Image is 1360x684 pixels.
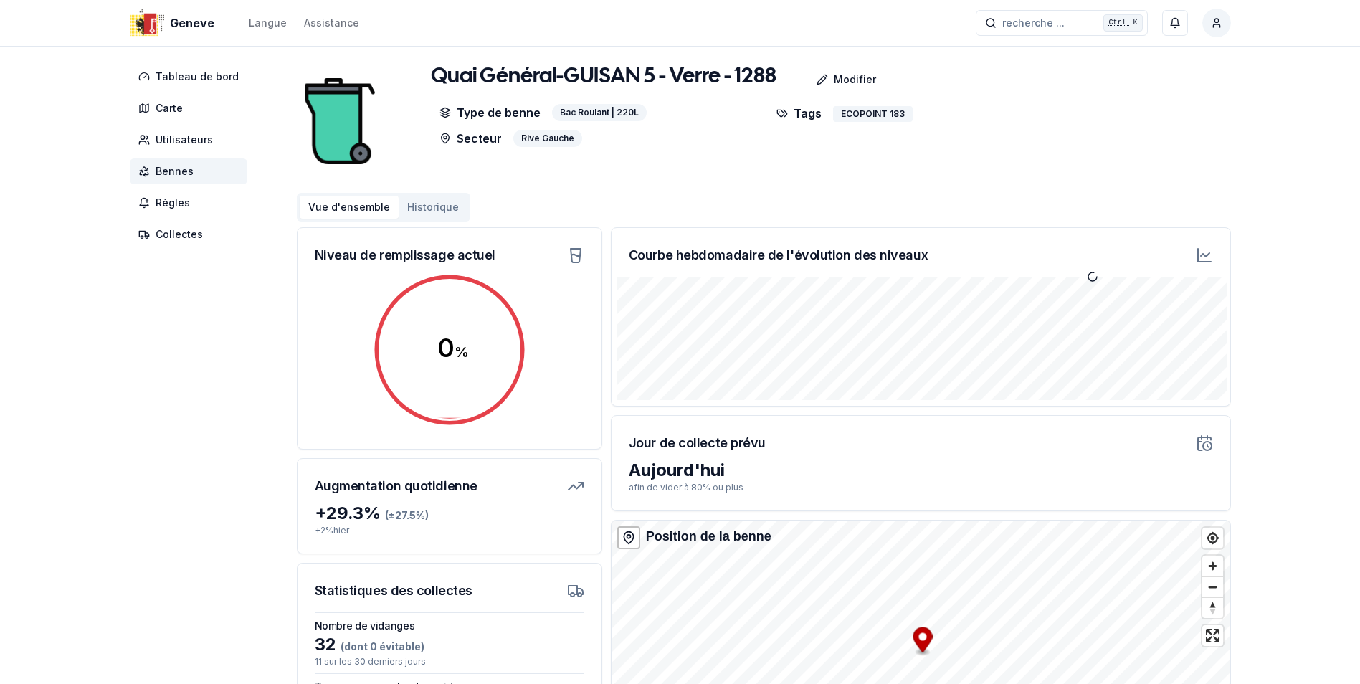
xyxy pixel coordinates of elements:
[1202,577,1223,597] span: Zoom out
[552,104,647,121] div: Bac Roulant | 220L
[156,101,183,115] span: Carte
[297,64,383,179] img: bin Image
[1202,625,1223,646] button: Enter fullscreen
[976,10,1148,36] button: recherche ...Ctrl+K
[156,196,190,210] span: Règles
[156,133,213,147] span: Utilisateurs
[833,106,913,122] div: ECOPOINT 183
[130,127,253,153] a: Utilisateurs
[336,640,424,652] span: (dont 0 évitable)
[249,16,287,30] div: Langue
[399,196,467,219] button: Historique
[130,158,253,184] a: Bennes
[156,70,239,84] span: Tableau de bord
[315,476,477,496] h3: Augmentation quotidienne
[1202,528,1223,548] button: Find my location
[431,64,776,90] h1: Quai Général-GUISAN 5 - Verre - 1288
[1202,597,1223,618] button: Reset bearing to north
[170,14,214,32] span: Geneve
[629,433,766,453] h3: Jour de collecte prévu
[315,656,584,668] p: 11 sur les 30 derniers jours
[249,14,287,32] button: Langue
[304,14,359,32] a: Assistance
[629,245,928,265] h3: Courbe hebdomadaire de l'évolution des niveaux
[156,227,203,242] span: Collectes
[834,72,876,87] p: Modifier
[130,64,253,90] a: Tableau de bord
[629,459,1213,482] div: Aujourd'hui
[315,581,472,601] h3: Statistiques des collectes
[315,502,584,525] div: + 29.3 %
[1202,598,1223,618] span: Reset bearing to north
[513,130,582,147] div: Rive Gauche
[130,6,164,40] img: Geneve Logo
[439,130,502,147] p: Secteur
[1202,576,1223,597] button: Zoom out
[913,627,932,657] div: Map marker
[130,14,220,32] a: Geneve
[130,222,253,247] a: Collectes
[315,245,495,265] h3: Niveau de remplissage actuel
[300,196,399,219] button: Vue d'ensemble
[776,65,888,94] a: Modifier
[130,190,253,216] a: Règles
[315,633,584,656] div: 32
[629,482,1213,493] p: afin de vider à 80% ou plus
[385,509,429,521] span: (± 27.5 %)
[439,104,541,121] p: Type de benne
[1202,556,1223,576] button: Zoom in
[1002,16,1065,30] span: recherche ...
[646,526,771,546] div: Position de la benne
[776,104,822,122] p: Tags
[315,619,584,633] h3: Nombre de vidanges
[315,525,584,536] p: + 2 % hier
[156,164,194,179] span: Bennes
[130,95,253,121] a: Carte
